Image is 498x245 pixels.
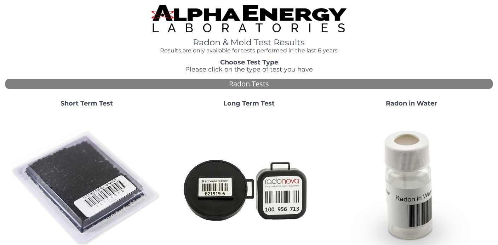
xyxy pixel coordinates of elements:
h1: Radon & Mold Test Results [151,38,347,47]
div: Radon Tests [5,79,493,89]
strong: Short Term Test [61,99,113,107]
h4: Results are only available for tests performed in the last 6 years [151,47,347,54]
strong: Radon in Water [386,99,437,107]
strong: Choose Test Type [220,58,278,66]
img: TightCrop.jpg [151,5,347,32]
strong: Long Term Test [223,99,275,107]
span: Please click on the type of test you have [185,65,313,73]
